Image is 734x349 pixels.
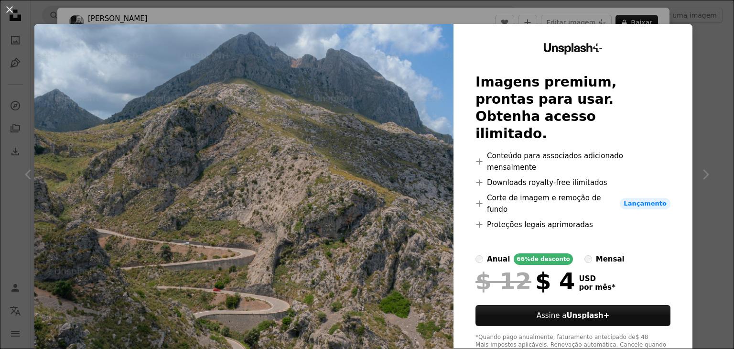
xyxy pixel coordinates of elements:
li: Corte de imagem e remoção de fundo [475,192,670,215]
li: Conteúdo para associados adicionado mensalmente [475,150,670,173]
div: anual [487,253,510,265]
strong: Unsplash+ [566,311,609,320]
button: Assine aUnsplash+ [475,305,670,326]
span: $ 12 [475,269,531,294]
div: $ 4 [475,269,575,294]
span: por mês * [579,283,615,292]
span: USD [579,274,615,283]
input: anual66%de desconto [475,255,483,263]
span: Lançamento [620,198,670,209]
h2: Imagens premium, prontas para usar. Obtenha acesso ilimitado. [475,74,670,142]
li: Proteções legais aprimoradas [475,219,670,230]
div: 66% de desconto [514,253,572,265]
li: Downloads royalty-free ilimitados [475,177,670,188]
input: mensal [584,255,592,263]
div: mensal [596,253,625,265]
